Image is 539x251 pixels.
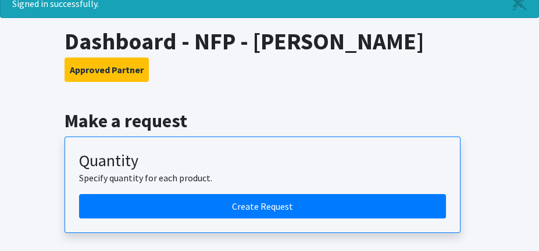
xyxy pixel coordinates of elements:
a: Create a request by quantity [79,194,446,218]
h1: Dashboard - NFP - [PERSON_NAME] [65,27,474,55]
p: Specify quantity for each product. [79,171,446,185]
h3: Quantity [79,151,446,171]
h2: Make a request [65,110,474,132]
button: Approved Partner [65,58,149,82]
